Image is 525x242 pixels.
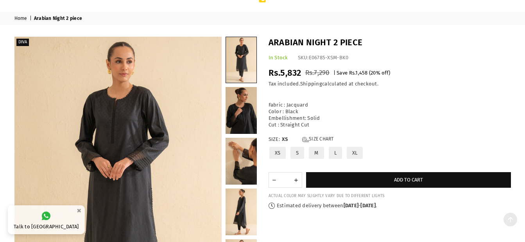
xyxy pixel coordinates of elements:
[300,81,322,87] a: Shipping
[337,70,348,76] span: Save
[269,55,288,60] span: In Stock
[269,136,511,143] label: Size:
[74,204,84,217] button: ×
[360,203,376,208] time: [DATE]
[30,16,33,22] span: |
[394,177,423,183] span: Add to cart
[333,70,335,76] span: |
[269,68,301,78] span: Rs.5,832
[269,203,511,209] p: Estimated delivery between - .
[269,81,511,87] div: Tax included. calculated at checkout.
[305,69,330,77] span: Rs.7,290
[269,146,287,160] label: XS
[349,70,368,76] span: Rs.1,458
[308,146,324,160] label: M
[269,37,511,49] h1: Arabian Night 2 piece
[269,194,511,199] div: ACTUAL COLOR MAY SLIGHTLY VARY DUE TO DIFFERENT LIGHTS
[298,55,349,61] div: SKU:
[344,203,359,208] time: [DATE]
[302,136,334,143] a: Size Chart
[328,146,343,160] label: L
[14,16,29,22] a: Home
[371,70,376,76] span: 20
[34,16,83,22] span: Arabian Night 2 piece
[306,172,511,188] button: Add to cart
[8,205,85,234] a: Talk to [GEOGRAPHIC_DATA]
[309,55,349,60] span: E06785-XSM-BK0
[282,136,297,143] span: XS
[346,146,364,160] label: XL
[290,146,305,160] label: S
[269,95,511,128] div: Fabric : Jacquard Color : Black Embellishment: Solid Cut : Straight Cut
[369,70,390,76] span: ( % off)
[269,172,302,188] quantity-input: Quantity
[9,12,517,25] nav: breadcrumbs
[16,39,29,46] label: Diva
